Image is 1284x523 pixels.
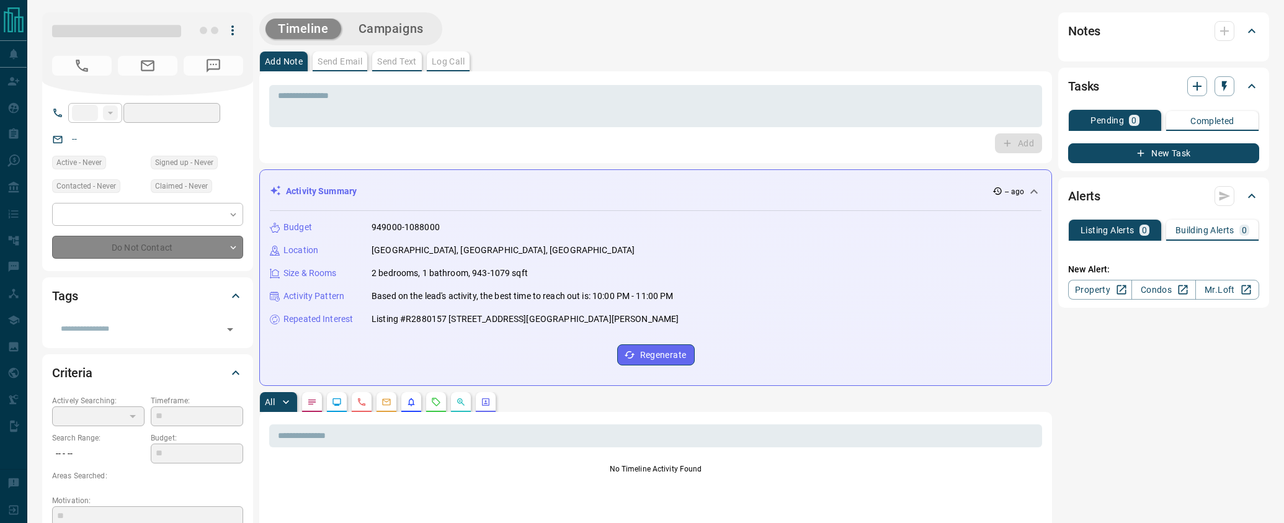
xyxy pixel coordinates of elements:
[1142,226,1147,235] p: 0
[617,344,695,365] button: Regenerate
[52,432,145,444] p: Search Range:
[52,281,243,311] div: Tags
[1068,143,1259,163] button: New Task
[269,463,1042,475] p: No Timeline Activity Found
[1068,280,1132,300] a: Property
[270,180,1041,203] div: Activity Summary-- ago
[406,397,416,407] svg: Listing Alerts
[265,57,303,66] p: Add Note
[1195,280,1259,300] a: Mr.Loft
[1190,117,1234,125] p: Completed
[1068,186,1100,206] h2: Alerts
[72,134,77,144] a: --
[265,19,341,39] button: Timeline
[1081,226,1135,235] p: Listing Alerts
[346,19,436,39] button: Campaigns
[1090,116,1124,125] p: Pending
[357,397,367,407] svg: Calls
[56,156,102,169] span: Active - Never
[52,363,92,383] h2: Criteria
[431,397,441,407] svg: Requests
[381,397,391,407] svg: Emails
[1068,71,1259,101] div: Tasks
[1242,226,1247,235] p: 0
[1131,116,1136,125] p: 0
[52,236,243,259] div: Do Not Contact
[52,470,243,481] p: Areas Searched:
[332,397,342,407] svg: Lead Browsing Activity
[52,286,78,306] h2: Tags
[372,221,440,234] p: 949000-1088000
[372,244,635,257] p: [GEOGRAPHIC_DATA], [GEOGRAPHIC_DATA], [GEOGRAPHIC_DATA]
[151,395,243,406] p: Timeframe:
[283,244,318,257] p: Location
[283,267,337,280] p: Size & Rooms
[1068,21,1100,41] h2: Notes
[1175,226,1234,235] p: Building Alerts
[118,56,177,76] span: No Email
[1068,76,1099,96] h2: Tasks
[265,398,275,406] p: All
[283,221,312,234] p: Budget
[456,397,466,407] svg: Opportunities
[56,180,116,192] span: Contacted - Never
[307,397,317,407] svg: Notes
[184,56,243,76] span: No Number
[52,358,243,388] div: Criteria
[151,432,243,444] p: Budget:
[372,267,528,280] p: 2 bedrooms, 1 bathroom, 943-1079 sqft
[372,313,679,326] p: Listing #R2880157 [STREET_ADDRESS][GEOGRAPHIC_DATA][PERSON_NAME]
[52,395,145,406] p: Actively Searching:
[1068,263,1259,276] p: New Alert:
[1131,280,1195,300] a: Condos
[283,290,344,303] p: Activity Pattern
[155,156,213,169] span: Signed up - Never
[1068,16,1259,46] div: Notes
[221,321,239,338] button: Open
[1005,186,1024,197] p: -- ago
[52,495,243,506] p: Motivation:
[286,185,357,198] p: Activity Summary
[52,444,145,464] p: -- - --
[155,180,208,192] span: Claimed - Never
[52,56,112,76] span: No Number
[481,397,491,407] svg: Agent Actions
[372,290,674,303] p: Based on the lead's activity, the best time to reach out is: 10:00 PM - 11:00 PM
[283,313,353,326] p: Repeated Interest
[1068,181,1259,211] div: Alerts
